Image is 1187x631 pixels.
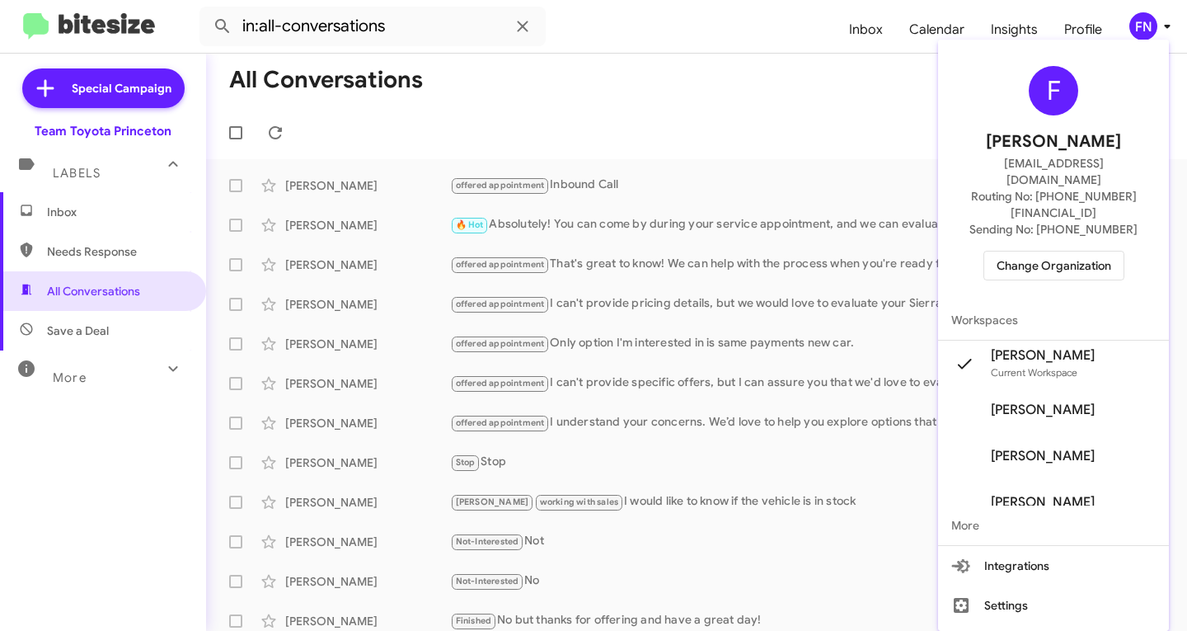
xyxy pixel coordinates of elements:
span: [PERSON_NAME] [991,494,1095,511]
span: Workspaces [938,300,1169,340]
span: Sending No: [PHONE_NUMBER] [969,221,1138,238]
span: [PERSON_NAME] [991,448,1095,464]
button: Integrations [938,546,1169,586]
span: More [938,506,1169,545]
span: [PERSON_NAME] [986,129,1121,155]
div: F [1029,66,1078,115]
span: [EMAIL_ADDRESS][DOMAIN_NAME] [958,155,1149,188]
span: [PERSON_NAME] [991,402,1095,418]
span: Routing No: [PHONE_NUMBER][FINANCIAL_ID] [958,188,1149,221]
span: Change Organization [997,252,1111,280]
span: Current Workspace [991,366,1077,379]
button: Change Organization [983,251,1124,280]
span: [PERSON_NAME] [991,347,1095,364]
button: Settings [938,586,1169,625]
